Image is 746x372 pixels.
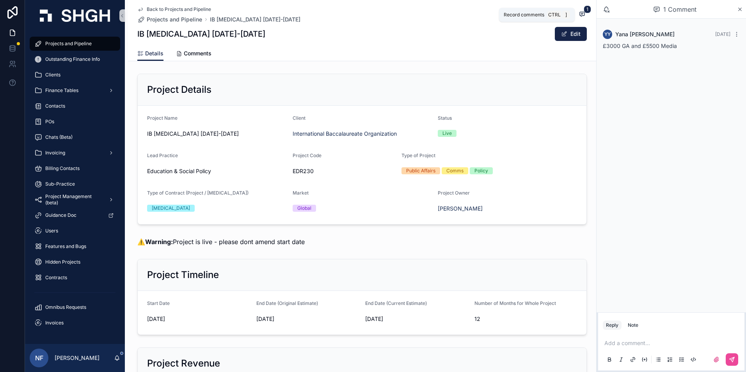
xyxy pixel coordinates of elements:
span: Number of Months for Whole Project [474,300,556,306]
div: [MEDICAL_DATA] [152,205,190,212]
span: ⚠️ Project is live - please dont amend start date [137,238,305,246]
span: Sub-Practice [45,181,75,187]
a: Features and Bugs [30,239,120,253]
span: Education & Social Policy [147,167,211,175]
span: £3000 GA and £5500 Media [603,43,677,49]
span: 1 Comment [663,5,696,14]
h2: Project Revenue [147,357,220,370]
span: Client [293,115,306,121]
span: Details [145,50,163,57]
div: Policy [474,167,488,174]
a: Hidden Projects [30,255,120,269]
span: End Date (Current Estimate) [365,300,427,306]
span: ] [563,12,569,18]
span: POs [45,119,54,125]
span: Billing Contacts [45,165,80,172]
span: Outstanding Finance Info [45,56,100,62]
a: Invoicing [30,146,120,160]
span: Lead Practice [147,152,178,158]
span: Ctrl [547,11,561,19]
span: Project Owner [438,190,470,196]
div: scrollable content [25,31,125,340]
a: POs [30,115,120,129]
strong: Warning: [145,238,173,246]
span: Comments [184,50,211,57]
span: Chats (Beta) [45,134,73,140]
span: Project Management (beta) [45,193,102,206]
h2: Project Details [147,83,211,96]
span: NF [35,353,43,363]
span: Project Name [147,115,178,121]
a: Back to Projects and Pipeline [137,6,211,12]
span: EDR230 [293,167,396,175]
span: Type of Contract (Project / [MEDICAL_DATA]) [147,190,249,196]
span: End Date (Original Estimate) [256,300,318,306]
button: Reply [603,321,622,330]
span: Hidden Projects [45,259,80,265]
span: Users [45,228,58,234]
a: International Baccalaureate Organization [293,130,397,138]
span: Clients [45,72,60,78]
span: Features and Bugs [45,243,86,250]
a: Project Management (beta) [30,193,120,207]
a: [PERSON_NAME] [438,205,483,213]
span: Finance Tables [45,87,78,94]
h2: Project Timeline [147,269,219,281]
span: Projects and Pipeline [147,16,202,23]
div: Note [628,322,638,328]
span: Projects and Pipeline [45,41,92,47]
a: Omnibus Requests [30,300,120,314]
span: Invoices [45,320,64,326]
span: [DATE] [715,31,730,37]
a: Invoices [30,316,120,330]
span: 12 [474,315,577,323]
div: Public Affairs [406,167,435,174]
p: [PERSON_NAME] [55,354,99,362]
a: Billing Contacts [30,161,120,175]
span: [DATE] [256,315,359,323]
span: Contacts [45,103,65,109]
span: Omnibus Requests [45,304,86,310]
a: IB [MEDICAL_DATA] [DATE]-[DATE] [210,16,300,23]
a: Chats (Beta) [30,130,120,144]
span: [DATE] [365,315,468,323]
a: Contracts [30,271,120,285]
span: Back to Projects and Pipeline [147,6,211,12]
img: App logo [40,9,110,22]
div: Global [297,205,311,212]
a: Clients [30,68,120,82]
div: Live [442,130,452,137]
span: Invoicing [45,150,65,156]
span: Record comments [504,12,544,18]
span: Type of Project [401,152,435,158]
button: 1 [577,10,587,19]
span: 1 [584,5,591,13]
a: Finance Tables [30,83,120,97]
span: Project Code [293,152,321,158]
span: YY [604,31,611,37]
a: Outstanding Finance Info [30,52,120,66]
span: [DATE] [147,315,250,323]
span: Status [438,115,452,121]
a: Contacts [30,99,120,113]
span: Market [293,190,309,196]
a: Users [30,224,120,238]
span: Contracts [45,275,67,281]
span: Start Date [147,300,170,306]
span: Guidance Doc [45,212,76,218]
button: Note [625,321,641,330]
a: Sub-Practice [30,177,120,191]
span: IB [MEDICAL_DATA] [DATE]-[DATE] [147,130,286,138]
a: Projects and Pipeline [30,37,120,51]
div: Comms [446,167,464,174]
a: Comments [176,46,211,62]
a: Projects and Pipeline [137,16,202,23]
h1: IB [MEDICAL_DATA] [DATE]-[DATE] [137,28,265,39]
button: Edit [555,27,587,41]
a: Details [137,46,163,61]
a: Guidance Doc [30,208,120,222]
span: Yana [PERSON_NAME] [615,30,675,38]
